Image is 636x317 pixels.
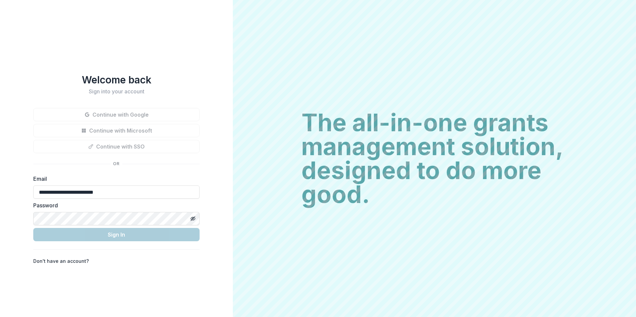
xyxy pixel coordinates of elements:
label: Password [33,201,196,209]
h1: Welcome back [33,74,200,86]
button: Toggle password visibility [188,213,198,224]
p: Don't have an account? [33,258,89,264]
h2: Sign into your account [33,88,200,95]
button: Continue with Microsoft [33,124,200,137]
button: Continue with SSO [33,140,200,153]
label: Email [33,175,196,183]
button: Sign In [33,228,200,241]
button: Continue with Google [33,108,200,121]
